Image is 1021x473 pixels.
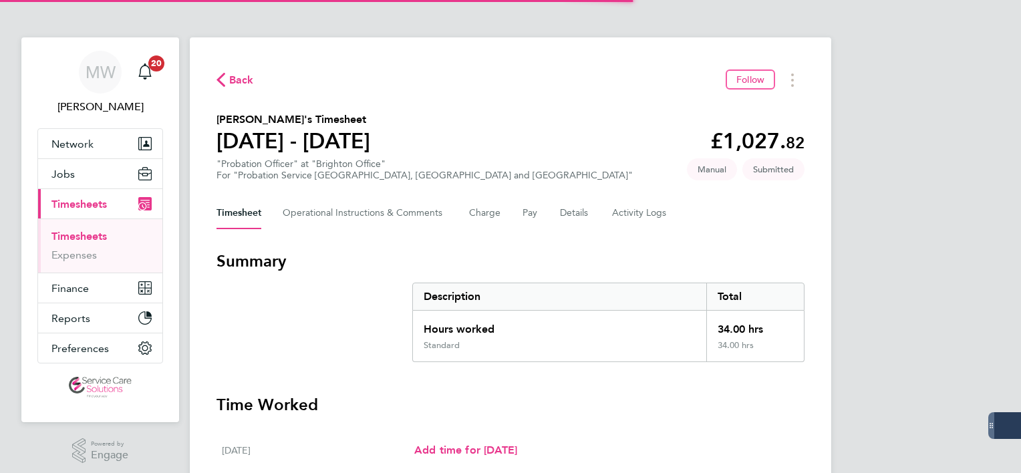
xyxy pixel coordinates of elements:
button: Back [216,71,254,88]
h3: Summary [216,251,805,272]
button: Network [38,129,162,158]
div: 34.00 hrs [706,311,804,340]
div: For "Probation Service [GEOGRAPHIC_DATA], [GEOGRAPHIC_DATA] and [GEOGRAPHIC_DATA]" [216,170,633,181]
button: Timesheets Menu [780,69,805,90]
div: Description [413,283,706,310]
span: Add time for [DATE] [414,444,517,456]
a: Expenses [51,249,97,261]
div: "Probation Officer" at "Brighton Office" [216,158,633,181]
button: Pay [523,197,539,229]
button: Charge [469,197,501,229]
app-decimal: £1,027. [710,128,805,154]
a: Timesheets [51,230,107,243]
div: Standard [424,340,460,351]
button: Details [560,197,591,229]
span: This timesheet is Submitted. [742,158,805,180]
button: Reports [38,303,162,333]
div: Summary [412,283,805,362]
a: MW[PERSON_NAME] [37,51,163,115]
button: Jobs [38,159,162,188]
div: Total [706,283,804,310]
span: Mark White [37,99,163,115]
span: Finance [51,282,89,295]
span: Engage [91,450,128,461]
a: Add time for [DATE] [414,442,517,458]
span: Preferences [51,342,109,355]
span: Follow [736,73,764,86]
div: [DATE] [222,442,414,458]
h1: [DATE] - [DATE] [216,128,370,154]
span: This timesheet was manually created. [687,158,737,180]
img: servicecare-logo-retina.png [69,377,132,398]
a: 20 [132,51,158,94]
div: Hours worked [413,311,706,340]
button: Operational Instructions & Comments [283,197,448,229]
button: Follow [726,69,775,90]
button: Timesheets [38,189,162,218]
span: Jobs [51,168,75,180]
button: Preferences [38,333,162,363]
button: Timesheet [216,197,261,229]
a: Powered byEngage [72,438,129,464]
nav: Main navigation [21,37,179,422]
span: MW [86,63,116,81]
h3: Time Worked [216,394,805,416]
div: Timesheets [38,218,162,273]
span: 20 [148,55,164,71]
span: Timesheets [51,198,107,210]
span: 82 [786,133,805,152]
a: Go to home page [37,377,163,398]
span: Reports [51,312,90,325]
span: Back [229,72,254,88]
span: Powered by [91,438,128,450]
h2: [PERSON_NAME]'s Timesheet [216,112,370,128]
div: 34.00 hrs [706,340,804,361]
button: Finance [38,273,162,303]
button: Activity Logs [612,197,668,229]
span: Network [51,138,94,150]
